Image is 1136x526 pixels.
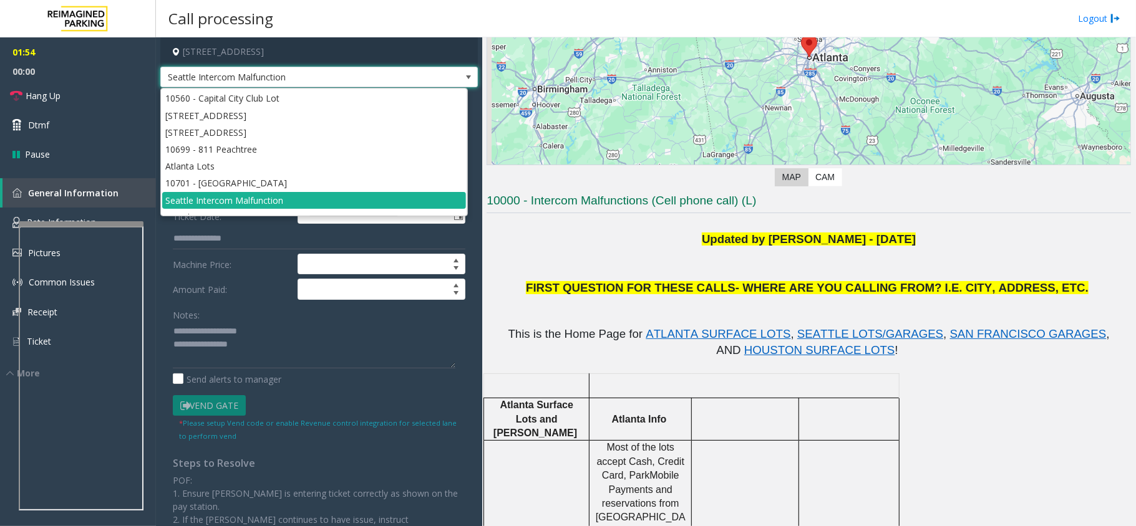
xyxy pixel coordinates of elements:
span: ATLANTA SURFACE LOTS [646,327,790,340]
img: 'icon' [12,277,22,287]
li: 10701 - [GEOGRAPHIC_DATA] [162,175,466,191]
li: [STREET_ADDRESS] [162,124,466,141]
div: More [6,366,156,380]
span: General Information [28,187,119,199]
li: 10699 - 811 Peachtree [162,141,466,158]
a: ATLANTA SURFACE LOTS [646,330,790,340]
div: 154 Peachtree Street Southwest, Atlanta, GA [801,34,817,57]
span: Toggle popup [451,206,465,224]
li: Atlanta Lots [162,158,466,175]
label: Amount Paid: [170,279,294,300]
li: 10560 - Capital City Club Lot [162,90,466,107]
span: Atlanta Surface Lots and [PERSON_NAME] [493,399,577,438]
span: Hang Up [26,89,61,102]
label: Notes: [173,304,200,322]
a: General Information [2,178,156,208]
label: Machine Price: [170,254,294,275]
label: CAM [808,168,842,186]
span: Pause [25,148,50,161]
span: HOUSTON SURFACE LOTS [744,343,895,356]
img: logout [1110,12,1120,25]
img: 'icon' [12,308,21,316]
span: SEATTLE LOTS/GARAGES [797,327,943,340]
img: 'icon' [12,249,22,257]
li: Seattle Intercom Malfunction [162,192,466,209]
span: Seattle Intercom Malfunction [161,67,414,87]
label: Map [775,168,808,186]
h4: Steps to Resolve [173,457,465,469]
span: Dtmf [28,118,49,131]
span: Atlanta Info [612,414,667,424]
span: Increase value [447,254,465,264]
h4: [STREET_ADDRESS] [160,37,478,67]
li: [STREET_ADDRESS] [162,107,466,124]
span: , [791,327,794,340]
span: Decrease value [447,264,465,274]
small: Please setup Vend code or enable Revenue control integration for selected lane to perform vend [179,418,457,441]
button: Vend Gate [173,395,246,416]
span: Increase value [447,279,465,289]
span: Decrease value [447,289,465,299]
h3: 10000 - Intercom Malfunctions (Cell phone call) (L) [487,193,1131,213]
a: HOUSTON SURFACE LOTS [744,346,895,356]
li: error lane - DO NOT DELETE [162,209,466,226]
a: Logout [1078,12,1120,25]
span: SAN FRANCISCO GARAGES [950,327,1107,340]
img: 'icon' [12,217,21,228]
span: , AND [716,327,1113,356]
label: Send alerts to manager [173,373,281,386]
span: , [943,327,946,340]
b: Updated by [PERSON_NAME] - [DATE] [702,232,916,246]
span: This is the Home Page for [508,327,643,340]
span: ! [895,343,898,356]
span: Rate Information [27,216,96,228]
img: 'icon' [12,336,21,347]
a: SAN FRANCISCO GARAGES [950,330,1107,340]
h3: Call processing [162,3,279,34]
img: 'icon' [12,188,22,198]
span: FIRST QUESTION FOR THESE CALLS- WHERE ARE YOU CALLING FROM? I.E. CITY, ADDRESS, ETC. [526,281,1089,294]
a: SEATTLE LOTS/GARAGES [797,330,943,340]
